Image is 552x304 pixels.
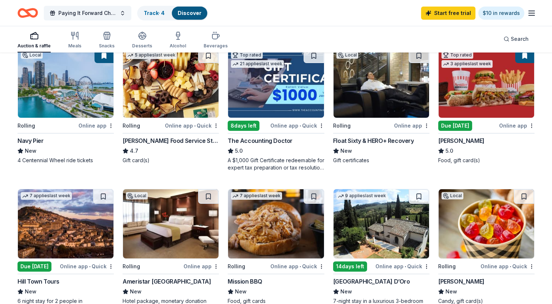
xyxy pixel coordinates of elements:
[123,121,140,130] div: Rolling
[170,43,186,49] div: Alcohol
[21,51,43,59] div: Local
[340,147,352,155] span: New
[228,121,259,131] div: 8 days left
[270,121,324,130] div: Online app Quick
[235,287,247,296] span: New
[438,136,485,145] div: [PERSON_NAME]
[170,28,186,52] button: Alcohol
[375,262,429,271] div: Online app Quick
[228,48,324,118] img: Image for The Accounting Doctor
[333,136,414,145] div: Float Sixty & HERO+ Recovery
[405,264,406,269] span: •
[25,287,36,296] span: New
[18,277,59,286] div: Hill Town Tours
[25,147,36,155] span: New
[68,28,81,52] button: Meals
[21,192,72,200] div: 7 applies last week
[499,121,534,130] div: Online app
[228,277,262,286] div: Mission BBQ
[68,43,81,49] div: Meals
[123,48,219,118] img: Image for Gordon Food Service Store
[438,48,534,164] a: Image for Portillo'sTop rated3 applieslast weekDue [DATE]Online app[PERSON_NAME]5.0Food, gift car...
[60,262,114,271] div: Online app Quick
[340,287,352,296] span: New
[228,262,245,271] div: Rolling
[123,277,211,286] div: Ameristar [GEOGRAPHIC_DATA]
[439,189,534,258] img: Image for Albanese
[445,147,453,155] span: 5.0
[18,157,114,164] div: 4 Centennial Wheel ride tickets
[132,43,152,49] div: Desserts
[441,192,463,199] div: Local
[18,261,51,272] div: Due [DATE]
[44,6,131,20] button: Paying It Forward Christmas Toy Drive
[126,192,148,199] div: Local
[178,10,201,16] a: Discover
[228,136,293,145] div: The Accounting Doctor
[18,48,113,118] img: Image for Navy Pier
[231,60,284,68] div: 21 applies last week
[123,189,219,258] img: Image for Ameristar East Chicago
[58,9,117,17] span: Paying It Forward Christmas Toy Drive
[333,157,429,164] div: Gift certificates
[480,262,534,271] div: Online app Quick
[132,28,152,52] button: Desserts
[438,277,485,286] div: [PERSON_NAME]
[18,4,38,22] a: Home
[510,264,511,269] span: •
[228,189,324,258] img: Image for Mission BBQ
[336,51,358,59] div: Local
[184,262,219,271] div: Online app
[137,6,208,20] button: Track· 4Discover
[123,157,219,164] div: Gift card(s)
[144,10,165,16] a: Track· 4
[441,60,493,68] div: 3 applies last week
[89,264,90,269] span: •
[18,189,113,258] img: Image for Hill Town Tours
[333,261,367,272] div: 14 days left
[421,7,475,20] a: Start free trial
[18,136,43,145] div: Navy Pier
[445,287,457,296] span: New
[18,43,51,49] div: Auction & raffle
[439,48,534,118] img: Image for Portillo's
[333,121,351,130] div: Rolling
[478,7,524,20] a: $10 in rewards
[228,157,324,171] div: A $1,000 Gift Certificate redeemable for expert tax preparation or tax resolution services—recipi...
[333,277,410,286] div: [GEOGRAPHIC_DATA] D’Oro
[18,121,35,130] div: Rolling
[438,262,456,271] div: Rolling
[18,28,51,52] button: Auction & raffle
[130,287,142,296] span: New
[270,262,324,271] div: Online app Quick
[130,147,138,155] span: 4.7
[333,48,429,118] img: Image for Float Sixty & HERO+ Recovery
[333,189,429,258] img: Image for Villa Sogni D’Oro
[126,51,177,59] div: 5 applies last week
[231,51,263,59] div: Top rated
[438,121,472,131] div: Due [DATE]
[165,121,219,130] div: Online app Quick
[123,262,140,271] div: Rolling
[438,157,534,164] div: Food, gift card(s)
[99,28,115,52] button: Snacks
[78,121,114,130] div: Online app
[194,123,196,129] span: •
[204,28,228,52] button: Beverages
[123,136,219,145] div: [PERSON_NAME] Food Service Store
[300,264,301,269] span: •
[228,48,324,171] a: Image for The Accounting DoctorTop rated21 applieslast week8days leftOnline app•QuickThe Accounti...
[394,121,429,130] div: Online app
[498,32,534,46] button: Search
[204,43,228,49] div: Beverages
[18,48,114,164] a: Image for Navy PierLocalRollingOnline appNavy PierNew4 Centennial Wheel ride tickets
[511,35,529,43] span: Search
[99,43,115,49] div: Snacks
[336,192,387,200] div: 9 applies last week
[333,48,429,164] a: Image for Float Sixty & HERO+ RecoveryLocalRollingOnline appFloat Sixty & HERO+ RecoveryNewGift c...
[441,51,473,59] div: Top rated
[235,147,243,155] span: 5.0
[231,192,282,200] div: 7 applies last week
[123,48,219,164] a: Image for Gordon Food Service Store5 applieslast weekRollingOnline app•Quick[PERSON_NAME] Food Se...
[300,123,301,129] span: •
